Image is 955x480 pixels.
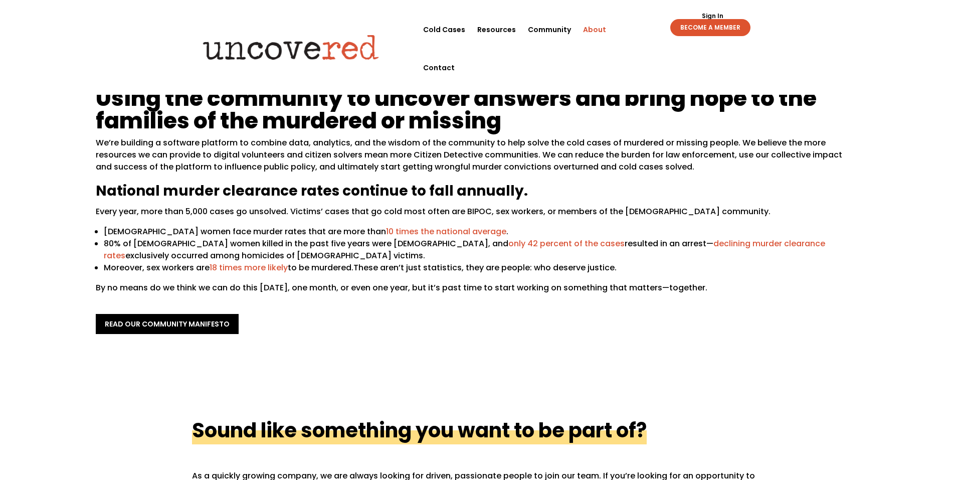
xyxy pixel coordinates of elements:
h2: Sound like something you want to be part of? [192,416,647,444]
img: Uncovered logo [195,28,388,67]
span: 80% of [DEMOGRAPHIC_DATA] women killed in the past five years were [DEMOGRAPHIC_DATA], and result... [104,238,825,261]
a: only 42 percent of the cases [508,238,625,249]
a: declining murder clearance rates [104,238,825,261]
span: By no means do we think we can do this [DATE], one month, or even one year, but it’s past time to... [96,282,707,293]
span: [DEMOGRAPHIC_DATA] women face murder rates that are more than . [104,226,508,237]
p: We’re building a software platform to combine data, analytics, and the wisdom of the community to... [96,137,860,181]
a: Community [528,11,571,49]
a: read our community manifesto [96,314,239,334]
a: Contact [423,49,455,87]
a: Resources [477,11,516,49]
a: BECOME A MEMBER [670,19,750,36]
span: Every year, more than 5,000 cases go unsolved. Victims’ cases that go cold most often are BIPOC, ... [96,206,771,217]
a: Cold Cases [423,11,465,49]
span: National murder clearance rates continue to fall annually. [96,181,528,201]
span: Moreover, sex workers are to be murdered. [104,262,353,273]
h1: Using the community to uncover answers and bring hope to the families of the murdered or missing [96,87,860,137]
a: About [583,11,606,49]
a: 10 times the national average [386,226,506,237]
a: Sign In [696,13,729,19]
a: 18 times more likely [210,262,288,273]
span: These aren’t just statistics, they are people: who deserve justice. [353,262,617,273]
